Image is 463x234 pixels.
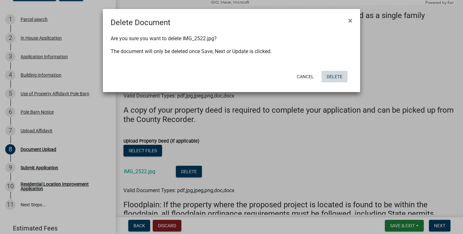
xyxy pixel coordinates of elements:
[348,16,352,25] span: ×
[322,71,348,82] button: Delete
[343,12,358,30] button: Close
[111,35,352,42] p: Are you sure you want to delete IMG_2522.jpg?
[111,48,352,55] p: The document will only be deleted once Save, Next or Update is clicked.
[111,17,170,28] h4: Delete Document
[292,71,319,82] button: Cancel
